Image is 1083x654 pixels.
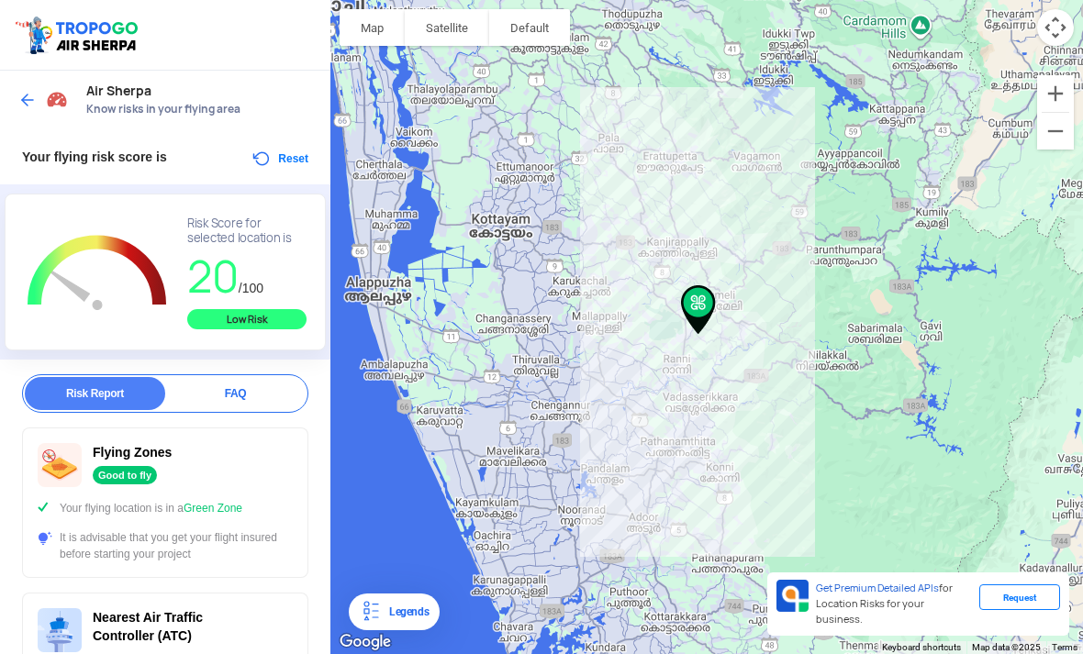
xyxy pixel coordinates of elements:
span: /100 [239,281,263,295]
button: Map camera controls [1037,9,1074,46]
div: for Location Risks for your business. [809,580,979,628]
g: Chart [19,216,175,331]
span: Know risks in your flying area [86,102,312,116]
div: Low Risk [187,309,307,329]
a: Terms [1052,642,1077,652]
span: Get Premium Detailed APIs [816,582,939,594]
img: ic_nofly.svg [38,443,82,487]
img: Premium APIs [776,580,809,612]
button: Zoom in [1037,75,1074,112]
span: Flying Zones [93,445,172,460]
div: Good to fly [93,466,157,484]
div: It is advisable that you get your flight insured before starting your project [38,529,293,562]
span: 20 [187,248,239,305]
button: Zoom out [1037,113,1074,150]
img: Google [335,630,396,654]
img: ic_atc.svg [38,608,82,652]
span: Air Sherpa [86,83,312,98]
div: Legends [382,601,429,623]
button: Reset [251,148,308,170]
span: Map data ©2025 [972,642,1041,652]
div: Risk Report [25,377,165,410]
span: Green Zone [184,502,242,515]
span: Your flying risk score is [22,150,167,164]
img: ic_arrow_back_blue.svg [18,91,37,109]
button: Keyboard shortcuts [882,641,961,654]
div: FAQ [165,377,306,410]
img: Risk Scores [46,88,68,110]
div: Your flying location is in a [38,500,293,516]
button: Show satellite imagery [405,9,489,46]
img: Legends [360,601,382,623]
button: Show street map [340,9,405,46]
img: ic_tgdronemaps.svg [14,14,144,56]
span: Nearest Air Traffic Controller (ATC) [93,610,203,643]
div: Request [979,584,1060,610]
div: Risk Score for selected location is [187,216,307,246]
a: Open this area in Google Maps (opens a new window) [335,630,396,654]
